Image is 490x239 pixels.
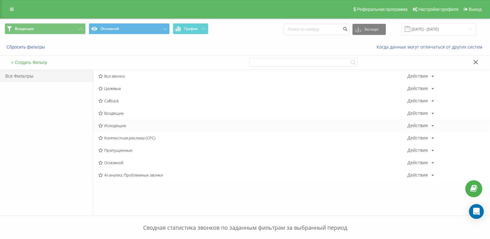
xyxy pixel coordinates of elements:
[469,204,484,219] div: Open Intercom Messenger
[284,24,349,35] input: Поиск по номеру
[407,123,428,128] div: Действия
[0,70,93,82] div: Все Фильтры
[352,24,386,35] button: Экспорт
[98,148,407,152] span: Пропущенные
[184,27,198,31] span: График
[407,74,428,78] div: Действия
[407,99,428,103] div: Действия
[98,111,407,115] span: Входящие
[98,173,407,177] span: AI-анализ. Проблемные звонки
[407,160,428,165] div: Действия
[89,23,170,34] button: Основной
[5,23,86,34] button: Входящие
[407,173,428,177] div: Действия
[98,136,407,140] span: Контекстная реклама (CPC)
[98,74,407,78] span: Все звонки
[418,7,458,12] span: Настройки профиля
[5,211,485,232] p: Сводная статистика звонков по заданным фильтрам за выбранный период
[377,44,485,50] a: Когда данные могут отличаться от других систем
[98,160,407,165] span: Основной
[173,23,208,34] button: График
[98,86,407,91] span: Целевые
[15,26,34,31] span: Входящие
[5,44,48,50] button: Сбросить фильтры
[469,7,482,12] span: Выход
[357,7,407,12] span: Реферальная программа
[471,59,480,66] button: Закрыть
[407,148,428,152] div: Действия
[407,136,428,140] div: Действия
[407,86,428,91] div: Действия
[98,123,407,128] span: Исходящие
[9,60,49,65] button: + Создать Фильтр
[98,99,407,103] span: Callback
[407,111,428,115] div: Действия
